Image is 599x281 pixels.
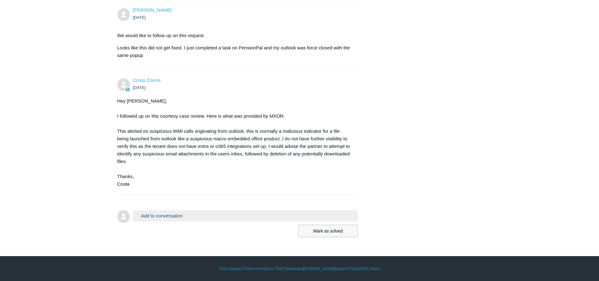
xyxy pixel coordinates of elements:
[133,85,146,90] time: 09/09/2025, 07:15
[133,210,358,221] button: Add to conversation
[117,32,352,39] p: We would like to follow up on this request.
[335,266,359,272] a: Support Policy
[133,7,172,13] a: [PERSON_NAME]
[117,44,352,59] p: Looks like this did not get fixed. I just completed a task on PensionPal and my outlook was force...
[117,266,482,272] div: | | | |
[133,15,146,20] time: 09/08/2025, 16:16
[133,7,172,13] span: Ahmed Khalid
[219,266,265,272] a: Todyl Support Center Home
[266,266,303,272] a: Your Todyl Dashboard
[133,77,161,83] a: Costa Zounis
[298,225,358,237] button: Mark as solved
[361,266,380,272] a: SGN Status
[117,97,352,188] div: Hey [PERSON_NAME], I followed up on this courtesy case review. Here is what was provided by MXDR:...
[304,266,334,272] a: [DOMAIN_NAME]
